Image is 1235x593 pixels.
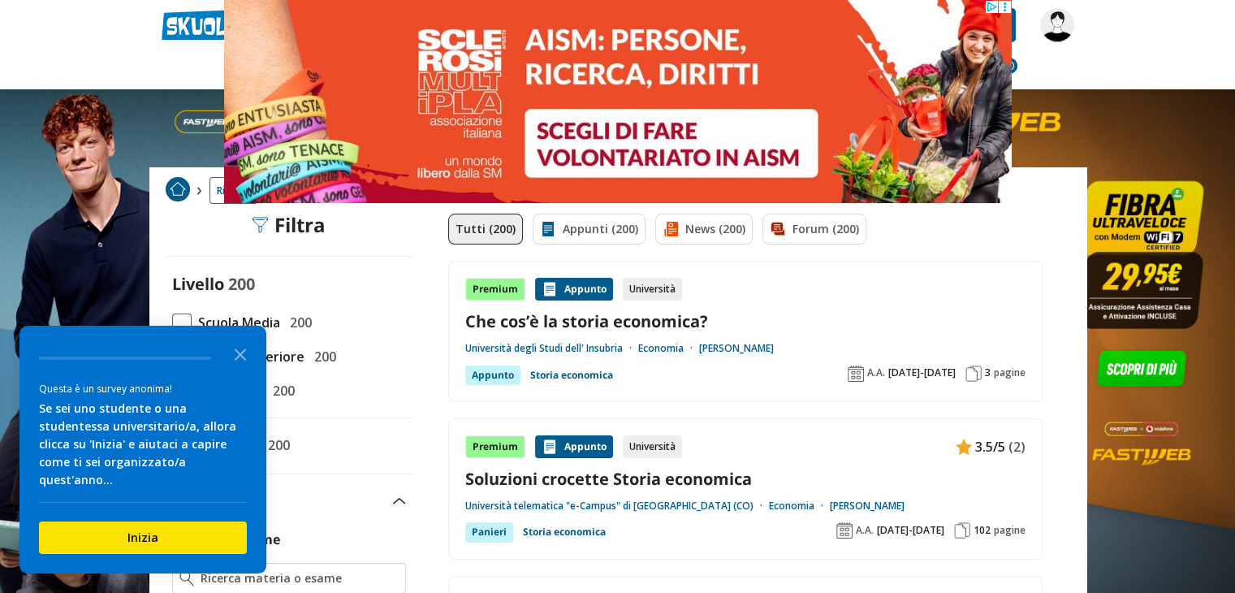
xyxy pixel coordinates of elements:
[762,214,866,245] a: Forum (200)
[465,342,638,355] a: Università degli Studi dell' Insubria
[985,366,991,379] span: 3
[252,214,326,236] div: Filtra
[535,435,613,458] div: Appunto
[535,278,613,301] div: Appunto
[888,366,956,379] span: [DATE]-[DATE]
[830,500,905,513] a: [PERSON_NAME]
[201,570,398,587] input: Ricerca materia o esame
[956,439,972,455] img: Appunti contenuto
[542,439,558,455] img: Appunti contenuto
[39,400,247,489] div: Se sei uno studente o una studentessa universitario/a, allora clicca su 'Inizia' e aiutaci a capi...
[448,214,523,245] a: Tutti (200)
[769,500,830,513] a: Economia
[867,366,885,379] span: A.A.
[530,366,613,385] a: Storia economica
[1008,436,1026,457] span: (2)
[856,524,874,537] span: A.A.
[655,214,753,245] a: News (200)
[308,346,336,367] span: 200
[954,522,970,539] img: Pagine
[39,522,247,554] button: Inizia
[393,498,406,504] img: Apri e chiudi sezione
[166,177,190,201] img: Home
[209,177,257,204] a: Ricerca
[224,337,257,370] button: Close the survey
[523,522,606,542] a: Storia economica
[465,468,1026,490] a: Soluzioni crocette Storia economica
[266,380,295,401] span: 200
[770,221,786,237] img: Forum filtro contenuto
[252,217,268,233] img: Filtra filtri mobile
[542,281,558,297] img: Appunti contenuto
[465,500,769,513] a: Università telematica "e-Campus" di [GEOGRAPHIC_DATA] (CO)
[965,366,982,382] img: Pagine
[623,435,682,458] div: Università
[848,366,864,382] img: Anno accademico
[465,366,520,385] div: Appunto
[465,435,525,458] div: Premium
[283,312,312,333] span: 200
[623,278,682,301] div: Università
[179,570,195,587] img: Ricerca materia o esame
[465,310,1026,332] a: Che cos’è la storia economica?
[836,522,853,539] img: Anno accademico
[877,524,944,537] span: [DATE]-[DATE]
[663,221,679,237] img: News filtro contenuto
[994,366,1026,379] span: pagine
[1040,8,1074,42] img: elenazardini
[540,221,556,237] img: Appunti filtro contenuto
[533,214,646,245] a: Appunti (200)
[228,273,255,295] span: 200
[994,524,1026,537] span: pagine
[699,342,774,355] a: [PERSON_NAME]
[974,524,991,537] span: 102
[975,436,1005,457] span: 3.5/5
[192,312,280,333] span: Scuola Media
[166,177,190,204] a: Home
[465,278,525,301] div: Premium
[638,342,699,355] a: Economia
[39,381,247,396] div: Questa è un survey anonima!
[261,435,290,456] span: 200
[19,326,266,574] div: Survey
[465,522,513,542] div: Panieri
[172,273,224,295] label: Livello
